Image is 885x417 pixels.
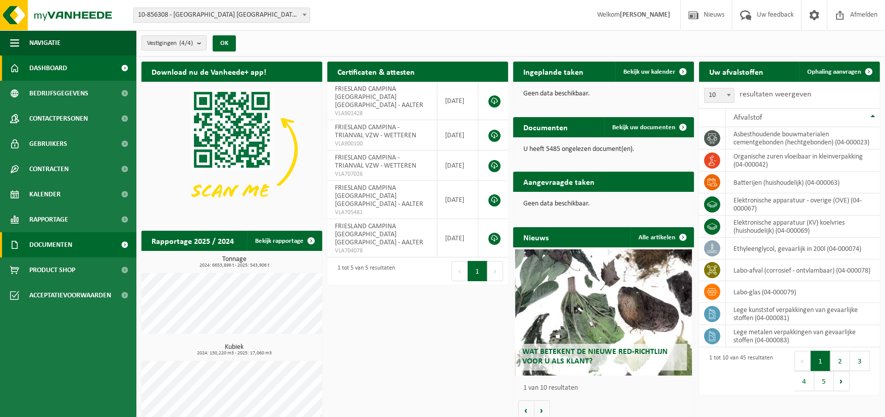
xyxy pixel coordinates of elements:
h2: Ingeplande taken [513,62,594,81]
span: Vestigingen [147,36,193,51]
button: Previous [795,351,811,371]
span: Kalender [29,182,61,207]
h2: Rapportage 2025 / 2024 [141,231,244,250]
a: Ophaling aanvragen [799,62,879,82]
span: Contactpersonen [29,106,88,131]
td: organische zuren vloeibaar in kleinverpakking (04-000042) [726,149,880,172]
p: Geen data beschikbaar. [523,200,684,207]
span: 2024: 150,220 m3 - 2025: 17,060 m3 [146,351,322,356]
span: Acceptatievoorwaarden [29,283,111,308]
td: [DATE] [437,150,478,181]
h3: Tonnage [146,256,322,268]
span: Bedrijfsgegevens [29,81,88,106]
button: 1 [811,351,830,371]
img: Download de VHEPlus App [141,82,322,218]
a: Alle artikelen [630,227,693,247]
span: FRIESLAND CAMPINA [GEOGRAPHIC_DATA] [GEOGRAPHIC_DATA] - AALTER [335,85,423,109]
button: Previous [452,261,468,281]
h2: Certificaten & attesten [327,62,425,81]
span: Bekijk uw documenten [612,124,675,131]
p: Geen data beschikbaar. [523,90,684,97]
button: Next [834,371,850,391]
h2: Aangevraagde taken [513,172,605,191]
span: VLA707026 [335,170,429,178]
div: 1 tot 10 van 45 resultaten [704,350,773,392]
td: [DATE] [437,219,478,257]
td: [DATE] [437,120,478,150]
td: lege kunststof verpakkingen van gevaarlijke stoffen (04-000081) [726,303,880,325]
a: Bekijk uw documenten [604,117,693,137]
td: labo-glas (04-000079) [726,281,880,303]
span: 10 [705,88,734,102]
td: elektronische apparatuur (KV) koelvries (huishoudelijk) (04-000069) [726,216,880,238]
button: 5 [814,371,834,391]
a: Bekijk rapportage [247,231,321,251]
span: FRIESLAND CAMPINA [GEOGRAPHIC_DATA] [GEOGRAPHIC_DATA] - AALTER [335,223,423,246]
p: 1 van 10 resultaten [523,385,689,392]
span: Documenten [29,232,72,257]
span: Rapportage [29,207,68,232]
span: VLA901428 [335,110,429,118]
td: [DATE] [437,181,478,219]
count: (4/4) [179,40,193,46]
span: Gebruikers [29,131,67,157]
td: ethyleenglycol, gevaarlijk in 200l (04-000074) [726,238,880,259]
button: 1 [468,261,487,281]
button: Vestigingen(4/4) [141,35,207,50]
h3: Kubiek [146,344,322,356]
span: Product Shop [29,257,75,283]
td: labo-afval (corrosief - ontvlambaar) (04-000078) [726,259,880,281]
span: FRIESLAND CAMPINA - TRIANVAL VZW - WETTEREN [335,154,416,170]
p: U heeft 5485 ongelezen document(en). [523,146,684,153]
h2: Documenten [513,117,578,137]
span: Ophaling aanvragen [807,69,861,75]
span: Dashboard [29,56,67,81]
td: asbesthoudende bouwmaterialen cementgebonden (hechtgebonden) (04-000023) [726,127,880,149]
span: 10-856308 - FRIESLAND CAMPINA BELGIUM NV - AALTER [134,8,310,22]
span: VLA900100 [335,140,429,148]
td: batterijen (huishoudelijk) (04-000063) [726,172,880,193]
span: VLA705481 [335,209,429,217]
span: FRIESLAND CAMPINA - TRIANVAL VZW - WETTEREN [335,124,416,139]
span: 10-856308 - FRIESLAND CAMPINA BELGIUM NV - AALTER [133,8,310,23]
strong: [PERSON_NAME] [620,11,670,19]
div: 1 tot 5 van 5 resultaten [332,260,395,282]
button: OK [213,35,236,51]
button: 4 [795,371,814,391]
button: 2 [830,351,850,371]
span: Navigatie [29,30,61,56]
td: elektronische apparatuur - overige (OVE) (04-000067) [726,193,880,216]
td: [DATE] [437,82,478,120]
a: Wat betekent de nieuwe RED-richtlijn voor u als klant? [515,249,693,376]
label: resultaten weergeven [740,90,811,98]
button: Next [487,261,503,281]
span: Contracten [29,157,69,182]
button: 3 [850,351,870,371]
span: Bekijk uw kalender [623,69,675,75]
h2: Uw afvalstoffen [699,62,773,81]
span: Wat betekent de nieuwe RED-richtlijn voor u als klant? [523,348,668,366]
span: VLA704078 [335,247,429,255]
span: 2024: 6653,896 t - 2025: 543,906 t [146,263,322,268]
span: 10 [704,88,734,103]
a: Bekijk uw kalender [615,62,693,82]
h2: Nieuws [513,227,559,247]
span: FRIESLAND CAMPINA [GEOGRAPHIC_DATA] [GEOGRAPHIC_DATA] - AALTER [335,184,423,208]
span: Afvalstof [733,114,762,122]
h2: Download nu de Vanheede+ app! [141,62,276,81]
td: lege metalen verpakkingen van gevaarlijke stoffen (04-000083) [726,325,880,347]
